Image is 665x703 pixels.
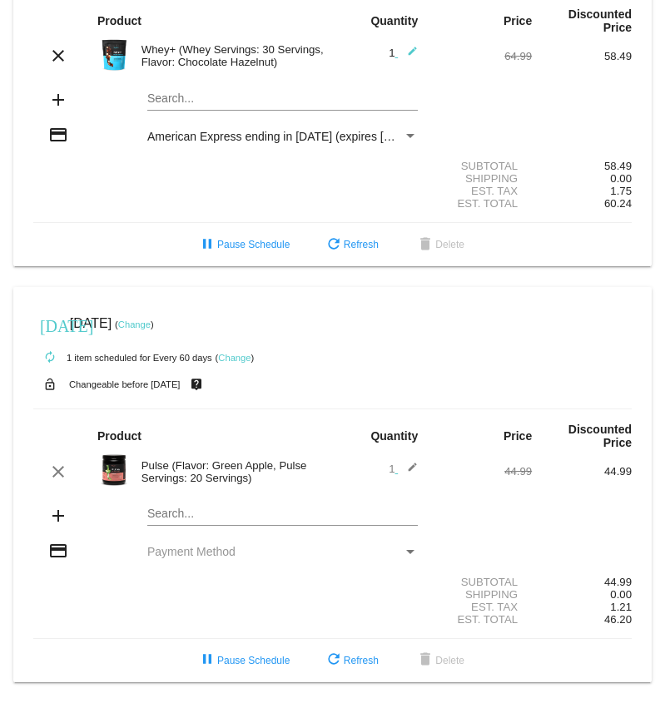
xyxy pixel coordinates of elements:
strong: Discounted Price [568,423,632,449]
span: 60.24 [604,197,632,210]
div: Subtotal [432,576,532,588]
button: Delete [402,230,478,260]
div: 44.99 [532,576,632,588]
span: 0.00 [610,588,632,601]
strong: Price [504,14,532,27]
div: 44.99 [432,465,532,478]
span: 1.75 [610,185,632,197]
button: Pause Schedule [184,230,303,260]
img: Image-1-Carousel-Whey-2lb-Chockolate-Hazelnut-no-badge.png [97,38,131,72]
mat-icon: delete [415,235,435,255]
mat-icon: autorenew [40,348,60,368]
mat-icon: clear [48,462,68,482]
mat-icon: pause [197,651,217,671]
mat-icon: edit [398,462,418,482]
span: American Express ending in [DATE] (expires [CREDIT_CARD_DATA]) [147,130,509,143]
mat-icon: [DATE] [40,314,60,334]
mat-select: Payment Method [147,130,418,143]
span: 1 [389,463,418,475]
mat-icon: refresh [324,651,344,671]
strong: Discounted Price [568,7,632,34]
div: Shipping [432,588,532,601]
button: Refresh [310,646,392,676]
small: ( ) [115,319,154,329]
mat-icon: clear [48,46,68,66]
div: Subtotal [432,160,532,172]
img: Image-1-Carousel-Pulse-20S-Green-Apple-Transp.png [97,453,131,487]
span: 1.21 [610,601,632,613]
input: Search... [147,92,418,106]
button: Refresh [310,230,392,260]
mat-icon: pause [197,235,217,255]
input: Search... [147,507,418,521]
small: ( ) [216,353,255,363]
strong: Price [504,429,532,443]
span: Payment Method [147,545,236,558]
div: 44.99 [532,465,632,478]
span: Refresh [324,655,379,666]
div: Shipping [432,172,532,185]
a: Change [118,319,151,329]
div: Whey+ (Whey Servings: 30 Servings, Flavor: Chocolate Hazelnut) [133,43,333,68]
span: 46.20 [604,613,632,626]
div: Est. Total [432,197,532,210]
small: 1 item scheduled for Every 60 days [33,353,212,363]
span: Refresh [324,239,379,250]
div: Pulse (Flavor: Green Apple, Pulse Servings: 20 Servings) [133,459,333,484]
button: Pause Schedule [184,646,303,676]
mat-icon: live_help [186,374,206,395]
a: Change [218,353,251,363]
mat-icon: add [48,90,68,110]
mat-icon: credit_card [48,541,68,561]
mat-icon: lock_open [40,374,60,395]
small: Changeable before [DATE] [69,379,181,389]
button: Delete [402,646,478,676]
mat-icon: delete [415,651,435,671]
strong: Product [97,14,141,27]
div: Est. Total [432,613,532,626]
span: 1 [389,47,418,59]
div: Est. Tax [432,601,532,613]
span: 0.00 [610,172,632,185]
mat-select: Payment Method [147,545,418,558]
strong: Product [97,429,141,443]
strong: Quantity [370,14,418,27]
mat-icon: add [48,506,68,526]
div: 58.49 [532,160,632,172]
div: Est. Tax [432,185,532,197]
div: 58.49 [532,50,632,62]
div: 64.99 [432,50,532,62]
mat-icon: credit_card [48,125,68,145]
span: Pause Schedule [197,655,290,666]
strong: Quantity [370,429,418,443]
mat-icon: edit [398,46,418,66]
span: Delete [415,655,464,666]
mat-icon: refresh [324,235,344,255]
span: Pause Schedule [197,239,290,250]
span: Delete [415,239,464,250]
